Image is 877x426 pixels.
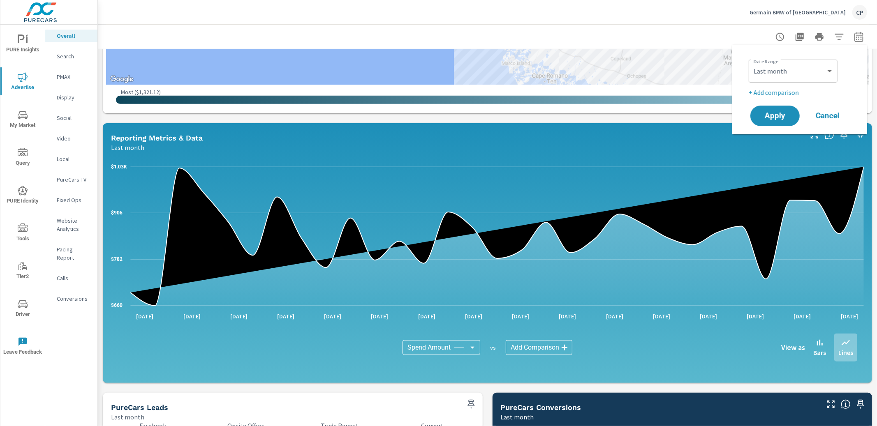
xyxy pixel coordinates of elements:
img: Google [108,74,135,85]
text: $660 [111,303,123,309]
p: Lines [838,348,853,357]
text: $782 [111,256,123,262]
p: Most ( $1,321.12 ) [121,88,161,96]
span: Tier2 [3,261,42,281]
p: [DATE] [271,312,300,320]
h5: Reporting Metrics & Data [111,134,203,142]
span: Cancel [811,112,844,120]
span: Save this to your personalized report [854,398,867,411]
a: Open this area in Google Maps (opens a new window) [108,74,135,85]
text: $905 [111,210,123,216]
h5: PureCars Leads [111,403,168,412]
div: CP [852,5,867,20]
p: [DATE] [506,312,535,320]
p: Last month [111,143,144,152]
p: Display [57,93,91,101]
span: Advertise [3,72,42,92]
p: [DATE] [553,312,582,320]
p: [DATE] [600,312,629,320]
button: Apply Filters [831,29,847,45]
span: Leave Feedback [3,337,42,357]
div: Social [45,112,97,124]
text: $1.03K [111,164,127,170]
button: Minimize Widget [854,128,867,141]
div: nav menu [0,25,45,365]
p: Video [57,134,91,143]
p: [DATE] [694,312,723,320]
span: Save this to your personalized report [838,128,851,141]
div: Overall [45,30,97,42]
div: Fixed Ops [45,194,97,206]
div: Conversions [45,292,97,305]
p: [DATE] [178,312,206,320]
button: Make Fullscreen [824,398,838,411]
p: vs [480,344,506,351]
div: Add Comparison [506,340,572,355]
button: "Export Report to PDF" [791,29,808,45]
div: Website Analytics [45,214,97,235]
button: Apply [750,106,800,126]
p: [DATE] [459,312,488,320]
div: PMAX [45,71,97,83]
span: Understand performance data overtime and see how metrics compare to each other. [824,130,834,140]
span: My Market [3,110,42,130]
button: Print Report [811,29,828,45]
p: [DATE] [835,312,864,320]
p: PureCars TV [57,175,91,184]
p: [DATE] [741,312,770,320]
p: Last month [501,412,534,422]
p: Website Analytics [57,216,91,233]
p: Calls [57,274,91,282]
button: Cancel [803,106,852,126]
span: Apply [759,112,791,120]
p: Pacing Report [57,245,91,262]
div: Search [45,50,97,62]
span: Understand conversion over the selected time range. [841,399,851,409]
p: Bars [813,348,826,357]
p: [DATE] [318,312,347,320]
div: Video [45,132,97,145]
span: PURE Identity [3,186,42,206]
p: Local [57,155,91,163]
div: Display [45,91,97,104]
span: Driver [3,299,42,319]
span: PURE Insights [3,35,42,55]
span: Add Comparison [511,343,559,352]
p: Search [57,52,91,60]
p: PMAX [57,73,91,81]
div: Spend Amount [403,340,480,355]
div: Local [45,153,97,165]
p: Last month [111,412,144,422]
p: [DATE] [366,312,394,320]
span: Query [3,148,42,168]
p: Overall [57,32,91,40]
p: + Add comparison [749,88,854,97]
span: Save this to your personalized report [465,398,478,411]
span: Spend Amount [407,343,451,352]
p: Social [57,114,91,122]
p: [DATE] [130,312,159,320]
h6: View as [781,343,805,352]
p: [DATE] [647,312,676,320]
div: Pacing Report [45,243,97,264]
span: Tools [3,223,42,244]
p: Conversions [57,295,91,303]
button: Make Fullscreen [808,128,821,141]
p: [DATE] [788,312,817,320]
div: PureCars TV [45,173,97,186]
p: [DATE] [412,312,441,320]
p: Germain BMW of [GEOGRAPHIC_DATA] [750,9,846,16]
div: Calls [45,272,97,284]
button: Select Date Range [851,29,867,45]
h5: PureCars Conversions [501,403,581,412]
p: Fixed Ops [57,196,91,204]
p: [DATE] [224,312,253,320]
